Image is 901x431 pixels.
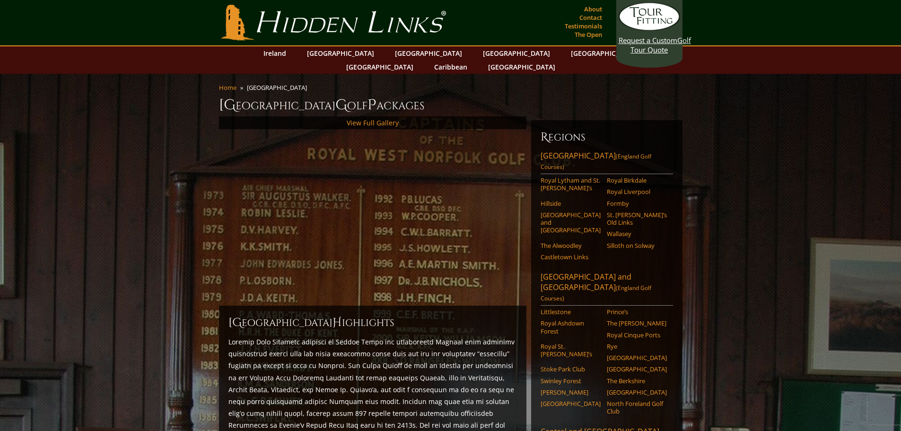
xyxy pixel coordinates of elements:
[566,46,643,60] a: [GEOGRAPHIC_DATA]
[619,2,680,54] a: Request a CustomGolf Tour Quote
[541,150,673,174] a: [GEOGRAPHIC_DATA](England Golf Courses)
[607,343,667,350] a: Rye
[607,200,667,207] a: Formby
[607,365,667,373] a: [GEOGRAPHIC_DATA]
[219,96,682,114] h1: [GEOGRAPHIC_DATA] olf ackages
[577,11,604,24] a: Contact
[572,28,604,41] a: The Open
[483,60,560,74] a: [GEOGRAPHIC_DATA]
[541,308,601,316] a: Littlestone
[541,284,651,302] span: (England Golf Courses)
[607,230,667,237] a: Wallasey
[607,388,667,396] a: [GEOGRAPHIC_DATA]
[541,242,601,249] a: The Alwoodley
[541,176,601,192] a: Royal Lytham and St. [PERSON_NAME]’s
[341,60,418,74] a: [GEOGRAPHIC_DATA]
[541,211,601,234] a: [GEOGRAPHIC_DATA] and [GEOGRAPHIC_DATA]
[219,83,236,92] a: Home
[228,315,517,330] h2: [GEOGRAPHIC_DATA] ighlights
[541,200,601,207] a: Hillside
[541,272,673,306] a: [GEOGRAPHIC_DATA] and [GEOGRAPHIC_DATA](England Golf Courses)
[607,242,667,249] a: Silloth on Solway
[607,319,667,327] a: The [PERSON_NAME]
[607,188,667,195] a: Royal Liverpool
[607,400,667,415] a: North Foreland Golf Club
[607,211,667,227] a: St. [PERSON_NAME]’s Old Links
[619,35,677,45] span: Request a Custom
[541,253,601,261] a: Castletown Links
[541,130,673,145] h6: Regions
[478,46,555,60] a: [GEOGRAPHIC_DATA]
[541,377,601,385] a: Swinley Forest
[607,308,667,316] a: Prince’s
[541,365,601,373] a: Stoke Park Club
[541,152,651,171] span: (England Golf Courses)
[607,176,667,184] a: Royal Birkdale
[607,354,667,361] a: [GEOGRAPHIC_DATA]
[541,388,601,396] a: [PERSON_NAME]
[607,377,667,385] a: The Berkshire
[302,46,379,60] a: [GEOGRAPHIC_DATA]
[247,83,311,92] li: [GEOGRAPHIC_DATA]
[607,331,667,339] a: Royal Cinque Ports
[259,46,291,60] a: Ireland
[541,343,601,358] a: Royal St. [PERSON_NAME]’s
[541,319,601,335] a: Royal Ashdown Forest
[541,400,601,407] a: [GEOGRAPHIC_DATA]
[429,60,472,74] a: Caribbean
[582,2,604,16] a: About
[335,96,347,114] span: G
[390,46,467,60] a: [GEOGRAPHIC_DATA]
[347,118,399,127] a: View Full Gallery
[367,96,376,114] span: P
[562,19,604,33] a: Testimonials
[332,315,342,330] span: H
